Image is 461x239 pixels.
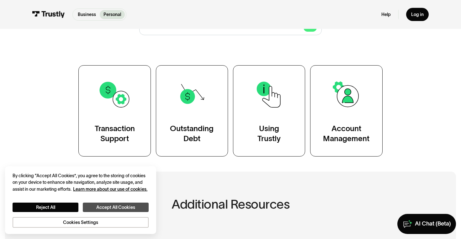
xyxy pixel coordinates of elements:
button: Cookies Settings [13,217,149,228]
a: TransactionSupport [78,65,151,157]
a: More information about your privacy, opens in a new tab [73,187,147,192]
p: Business [78,11,96,18]
p: Personal [103,11,121,18]
a: AccountManagement [310,65,382,157]
div: Privacy [13,173,149,228]
div: Cookie banner [5,166,156,234]
div: Using Trustly [257,124,281,144]
img: Trustly Logo [32,11,65,18]
div: Transaction Support [95,124,135,144]
a: Personal [100,10,125,19]
a: AI Chat (Beta) [397,214,456,234]
div: AI Chat (Beta) [415,220,451,227]
div: Log in [411,12,424,17]
a: Log in [406,8,429,21]
div: Outstanding Debt [170,124,214,144]
button: Reject All [13,203,78,212]
h2: Additional Resources [48,197,413,211]
div: Account Management [323,124,369,144]
button: Accept All Cookies [83,203,149,212]
a: UsingTrustly [233,65,305,157]
div: By clicking “Accept All Cookies”, you agree to the storing of cookies on your device to enhance s... [13,173,149,192]
a: OutstandingDebt [156,65,228,157]
a: Business [74,10,100,19]
a: Help [381,12,391,17]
